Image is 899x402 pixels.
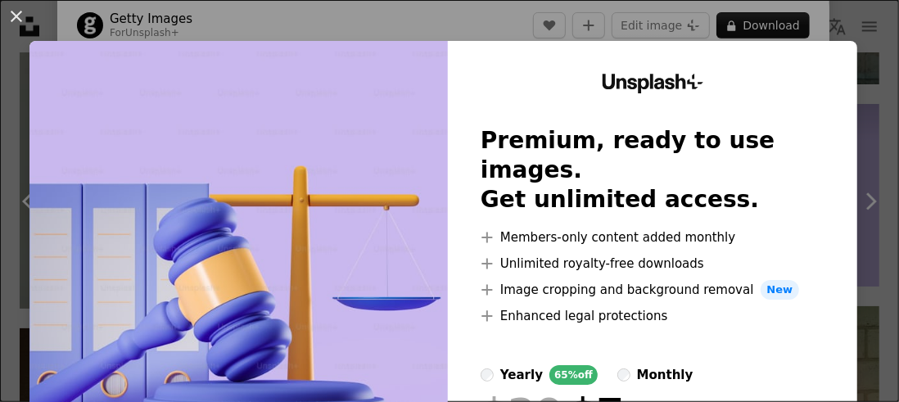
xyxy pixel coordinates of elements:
h2: Premium, ready to use images. Get unlimited access. [481,126,824,215]
span: New [761,280,800,300]
input: yearly65%off [481,368,494,382]
input: monthly [617,368,630,382]
div: monthly [637,365,693,385]
li: Unlimited royalty-free downloads [481,254,824,273]
li: Image cropping and background removal [481,280,824,300]
div: yearly [500,365,543,385]
li: Enhanced legal protections [481,306,824,326]
li: Members-only content added monthly [481,228,824,247]
div: 65% off [549,365,598,385]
